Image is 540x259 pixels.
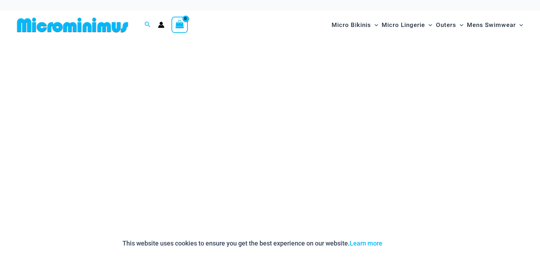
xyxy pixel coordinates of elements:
nav: Site Navigation [329,13,526,37]
a: View Shopping Cart, empty [171,17,188,33]
a: Mens SwimwearMenu ToggleMenu Toggle [465,14,525,36]
span: Micro Bikinis [332,16,371,34]
span: Menu Toggle [516,16,523,34]
span: Menu Toggle [456,16,463,34]
span: Micro Lingerie [382,16,425,34]
a: Micro BikinisMenu ToggleMenu Toggle [330,14,380,36]
a: OutersMenu ToggleMenu Toggle [434,14,465,36]
a: Learn more [350,239,382,247]
img: MM SHOP LOGO FLAT [14,17,131,33]
span: Menu Toggle [371,16,378,34]
span: Mens Swimwear [467,16,516,34]
p: This website uses cookies to ensure you get the best experience on our website. [122,238,382,249]
span: Menu Toggle [425,16,432,34]
a: Search icon link [144,21,151,29]
a: Micro LingerieMenu ToggleMenu Toggle [380,14,434,36]
button: Accept [388,235,418,252]
a: Account icon link [158,22,164,28]
span: Outers [436,16,456,34]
